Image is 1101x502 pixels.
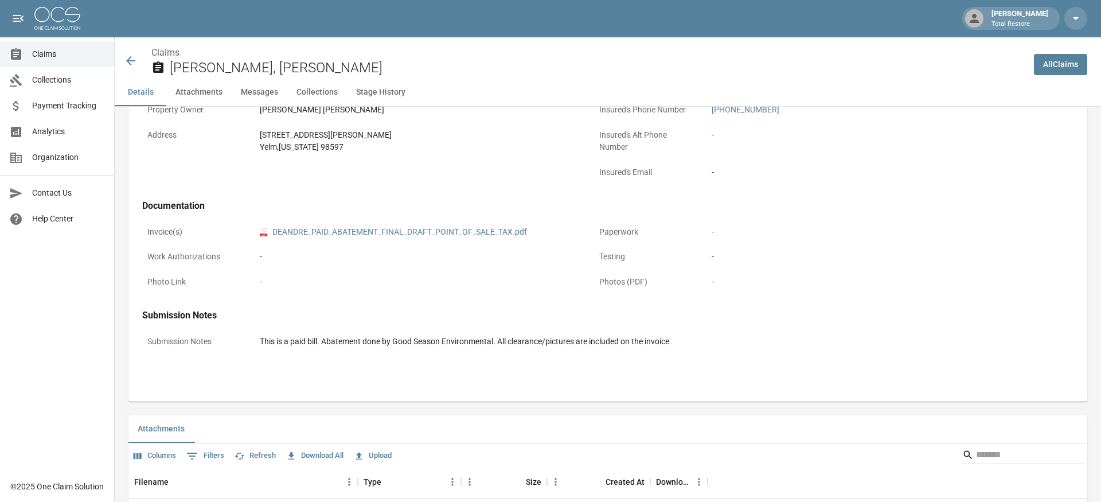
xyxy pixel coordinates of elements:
p: Paperwork [594,221,697,243]
p: Photo Link [142,271,245,293]
div: anchor tabs [115,79,1101,106]
div: [PERSON_NAME] [PERSON_NAME] [260,104,575,116]
div: Filename [134,466,169,498]
button: Menu [444,473,461,491]
p: Work Authorizations [142,246,245,268]
p: Insured's Email [594,161,697,184]
a: Claims [151,47,179,58]
a: [PHONE_NUMBER] [712,105,779,114]
button: Details [115,79,166,106]
p: Submission Notes [142,330,245,353]
div: This is a paid bill. Abatement done by Good Season Environmental. All clearance/pictures are incl... [260,336,1027,348]
span: Help Center [32,213,105,225]
button: Select columns [131,447,179,465]
span: Analytics [32,126,105,138]
button: Attachments [166,79,232,106]
span: Contact Us [32,187,105,199]
div: Download [656,466,690,498]
div: Type [358,466,461,498]
span: Organization [32,151,105,164]
button: Menu [341,473,358,491]
div: - [712,251,1027,263]
button: Menu [690,473,708,491]
a: AllClaims [1034,54,1087,75]
div: © 2025 One Claim Solution [10,481,104,492]
p: Testing [594,246,697,268]
div: related-list tabs [128,415,1087,443]
p: Insured's Phone Number [594,99,697,121]
button: Menu [461,473,478,491]
button: Upload [351,447,395,465]
button: Show filters [183,447,227,465]
button: open drawer [7,7,30,30]
div: Size [461,466,547,498]
p: Total Restore [991,20,1048,29]
div: Search [962,446,1085,466]
h4: Documentation [142,200,1032,212]
p: Photos (PDF) [594,271,697,293]
div: Type [364,466,381,498]
button: Attachments [128,415,194,443]
div: Yelm , [US_STATE] 98597 [260,141,575,153]
nav: breadcrumb [151,46,1025,60]
div: Filename [128,466,358,498]
button: Menu [547,473,564,491]
span: Payment Tracking [32,100,105,112]
div: - [712,226,1027,238]
div: Download [650,466,708,498]
div: - [712,166,1027,178]
a: pdfDEANDRE_PAID_ABATEMENT_FINAL_DRAFT_POINT_OF_SALE_TAX.pdf [260,226,527,238]
div: Created At [547,466,650,498]
button: Messages [232,79,287,106]
h2: [PERSON_NAME], [PERSON_NAME] [170,60,1025,76]
p: Insured's Alt Phone Number [594,124,697,158]
img: ocs-logo-white-transparent.png [34,7,80,30]
span: Collections [32,74,105,86]
button: Download All [283,447,346,465]
span: Claims [32,48,105,60]
div: - [712,129,1027,141]
p: Address [142,124,245,146]
button: Collections [287,79,347,106]
div: - [712,276,1027,288]
div: - [260,251,575,263]
p: Property Owner [142,99,245,121]
div: [PERSON_NAME] [987,8,1053,29]
h4: Submission Notes [142,310,1032,321]
button: Stage History [347,79,415,106]
div: Size [526,466,541,498]
div: Created At [606,466,645,498]
p: Invoice(s) [142,221,245,243]
div: - [260,276,575,288]
button: Refresh [232,447,279,465]
div: [STREET_ADDRESS][PERSON_NAME] [260,129,575,141]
